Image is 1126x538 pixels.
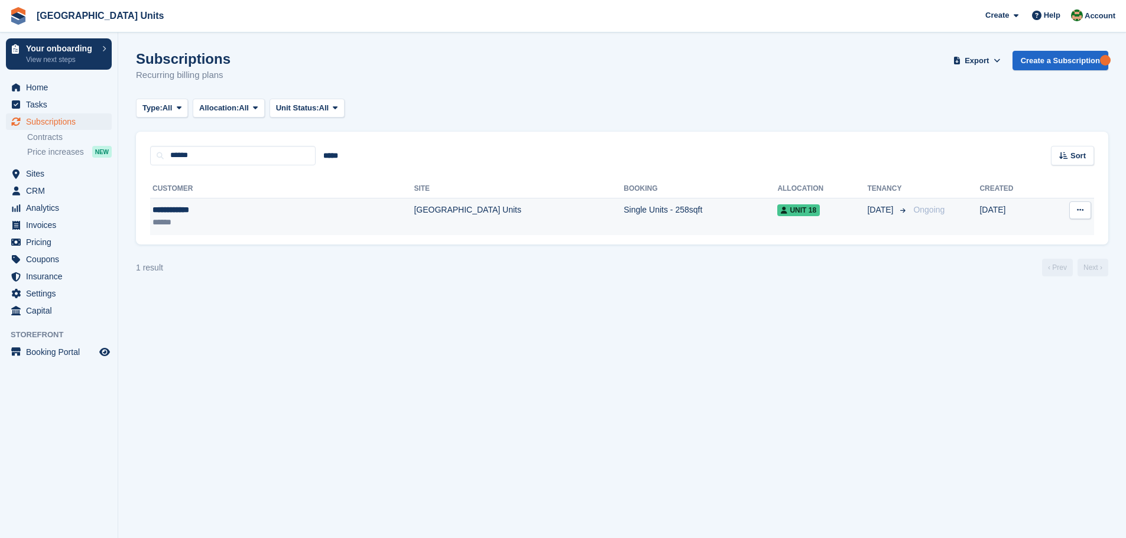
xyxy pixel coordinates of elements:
span: Invoices [26,217,97,233]
span: CRM [26,182,97,199]
nav: Page [1040,259,1111,276]
a: menu [6,234,112,250]
span: Insurance [26,268,97,285]
a: Preview store [98,345,112,359]
span: Unit Status: [276,102,319,114]
div: NEW [92,146,112,158]
span: Booking Portal [26,344,97,360]
span: Storefront [11,329,118,341]
span: Coupons [26,251,97,268]
span: Subscriptions [26,113,97,130]
a: menu [6,96,112,113]
a: menu [6,113,112,130]
th: Site [414,180,624,198]
img: stora-icon-8386f47178a22dfd0bd8f6a31ec36ba5ce8667c1dd55bd0f319d3a0aa187defe.svg [9,7,27,25]
span: Home [26,79,97,96]
span: All [163,102,173,114]
a: Contracts [27,132,112,143]
span: Export [965,55,989,67]
a: Next [1078,259,1108,276]
a: menu [6,268,112,285]
a: menu [6,251,112,268]
button: Export [951,51,1003,70]
h1: Subscriptions [136,51,231,67]
td: [DATE] [979,198,1046,235]
a: menu [6,79,112,96]
button: Unit Status: All [270,99,345,118]
a: Your onboarding View next steps [6,38,112,70]
a: menu [6,344,112,360]
span: Analytics [26,200,97,216]
p: Recurring billing plans [136,69,231,82]
span: Settings [26,285,97,302]
span: Allocation: [199,102,239,114]
a: menu [6,200,112,216]
a: menu [6,217,112,233]
a: menu [6,302,112,319]
span: All [319,102,329,114]
span: Ongoing [913,205,945,214]
span: Tasks [26,96,97,113]
span: Help [1044,9,1060,21]
p: Your onboarding [26,44,96,53]
span: Type: [142,102,163,114]
a: Create a Subscription [1013,51,1108,70]
a: menu [6,182,112,199]
span: Pricing [26,234,97,250]
p: View next steps [26,54,96,65]
span: Price increases [27,146,84,158]
a: Previous [1042,259,1073,276]
th: Created [979,180,1046,198]
th: Customer [150,180,414,198]
span: Sites [26,165,97,182]
a: menu [6,285,112,302]
span: Create [985,9,1009,21]
th: Booking [624,180,777,198]
span: Capital [26,302,97,319]
button: Allocation: All [193,99,265,118]
a: menu [6,165,112,182]
span: Sort [1070,150,1086,162]
span: Unit 18 [777,204,820,216]
td: Single Units - 258sqft [624,198,777,235]
div: 1 result [136,262,163,274]
span: All [239,102,249,114]
a: [GEOGRAPHIC_DATA] Units [32,6,168,25]
td: [GEOGRAPHIC_DATA] Units [414,198,624,235]
th: Tenancy [867,180,908,198]
div: Tooltip anchor [1100,55,1111,66]
span: Account [1085,10,1115,22]
a: Price increases NEW [27,145,112,158]
span: [DATE] [867,204,895,216]
img: Ursula Johns [1071,9,1083,21]
th: Allocation [777,180,867,198]
button: Type: All [136,99,188,118]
